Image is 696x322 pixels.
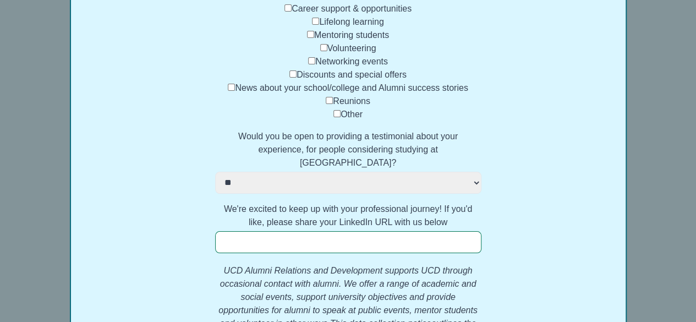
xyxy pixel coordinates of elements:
label: Mentoring students [314,30,389,40]
label: Volunteering [327,43,376,53]
label: News about your school/college and Alumni success stories [235,83,468,92]
label: Discounts and special offers [297,70,407,79]
label: Would you be open to providing a testimonial about your experience, for people considering studyi... [215,130,481,170]
label: We're excited to keep up with your professional journey! If you'd like, please share your LinkedI... [215,203,481,229]
label: Other [341,110,363,119]
label: Career support & opportunities [292,4,412,13]
label: Lifelong learning [319,17,383,26]
label: Reunions [333,96,370,106]
label: Networking events [315,57,388,66]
